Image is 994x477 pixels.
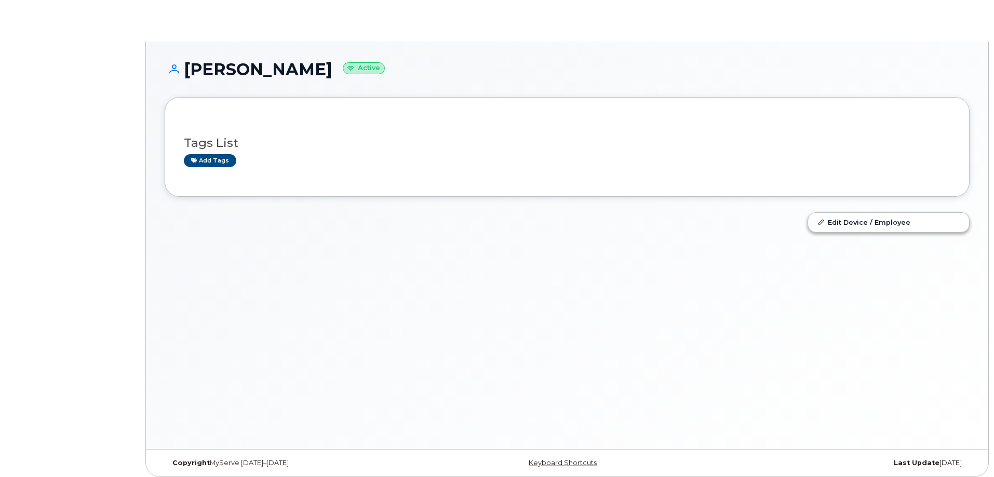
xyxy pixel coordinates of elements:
[808,213,969,231] a: Edit Device / Employee
[184,154,236,167] a: Add tags
[172,459,210,467] strong: Copyright
[529,459,597,467] a: Keyboard Shortcuts
[701,459,970,467] div: [DATE]
[165,459,433,467] div: MyServe [DATE]–[DATE]
[165,60,970,78] h1: [PERSON_NAME]
[184,137,950,149] h3: Tags List
[343,62,385,74] small: Active
[894,459,939,467] strong: Last Update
